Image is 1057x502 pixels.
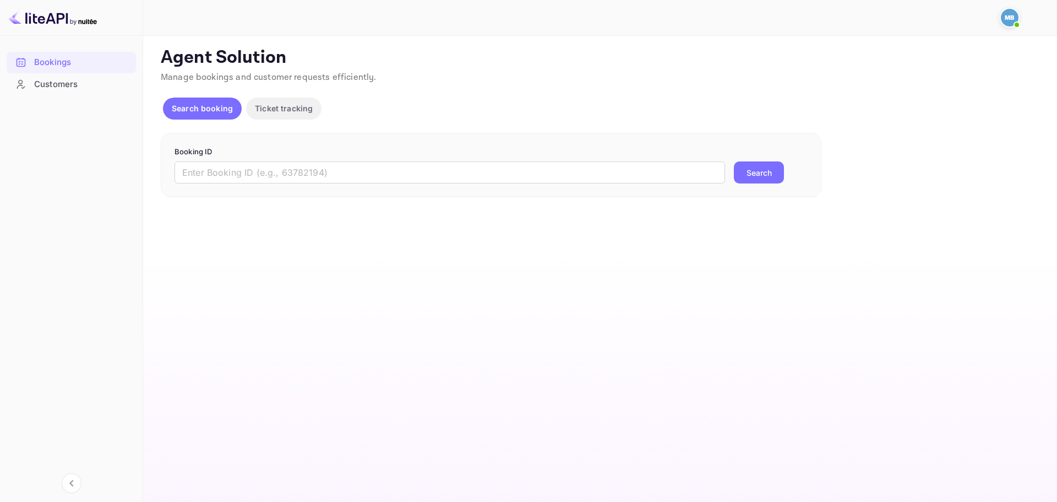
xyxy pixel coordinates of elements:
p: Agent Solution [161,47,1037,69]
div: Bookings [7,52,136,73]
button: Search [734,161,784,183]
div: Customers [7,74,136,95]
p: Search booking [172,102,233,114]
input: Enter Booking ID (e.g., 63782194) [175,161,725,183]
img: LiteAPI logo [9,9,97,26]
img: Mohcine Belkhir [1001,9,1018,26]
div: Customers [34,78,130,91]
p: Ticket tracking [255,102,313,114]
button: Collapse navigation [62,473,81,493]
a: Customers [7,74,136,94]
a: Bookings [7,52,136,72]
span: Manage bookings and customer requests efficiently. [161,72,377,83]
div: Bookings [34,56,130,69]
p: Booking ID [175,147,808,158]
